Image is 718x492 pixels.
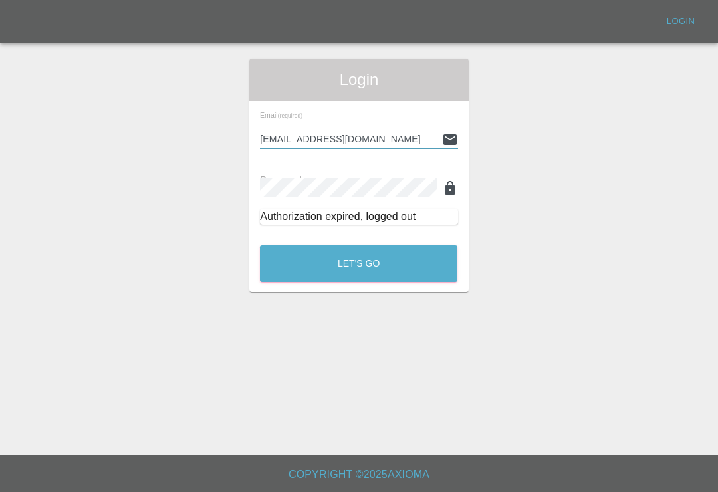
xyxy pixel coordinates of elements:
[260,111,302,119] span: Email
[260,69,457,90] span: Login
[302,176,335,184] small: (required)
[278,113,302,119] small: (required)
[11,465,707,484] h6: Copyright © 2025 Axioma
[260,245,457,282] button: Let's Go
[659,11,702,32] a: Login
[260,209,457,225] div: Authorization expired, logged out
[260,174,334,185] span: Password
